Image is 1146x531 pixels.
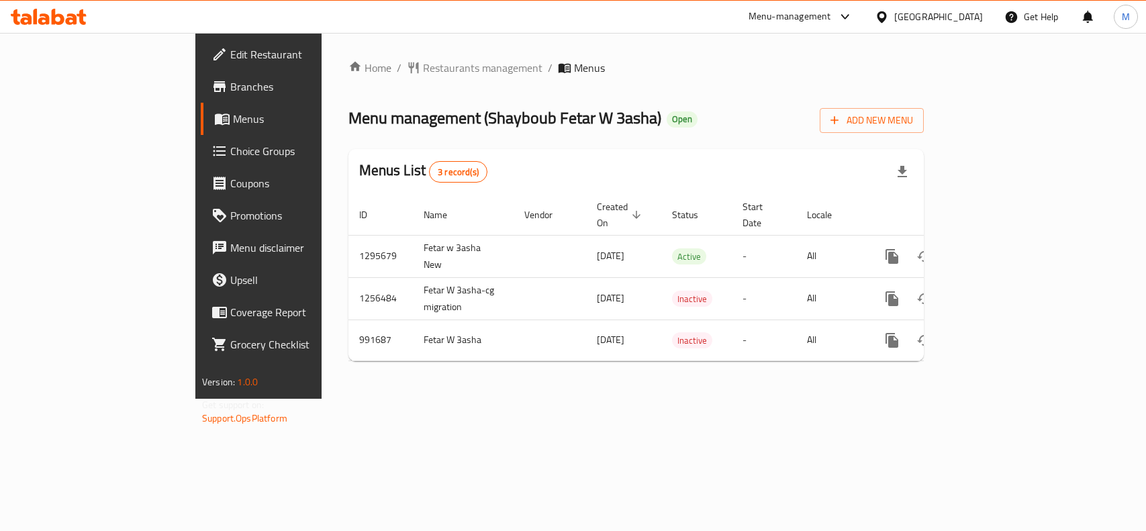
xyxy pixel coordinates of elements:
span: M [1122,9,1130,24]
a: Coverage Report [201,296,387,328]
span: Promotions [230,207,376,224]
button: Change Status [908,240,941,273]
span: Locale [807,207,849,223]
span: 3 record(s) [430,166,487,179]
a: Branches [201,70,387,103]
th: Actions [865,195,1016,236]
td: - [732,277,796,320]
button: more [876,240,908,273]
li: / [397,60,401,76]
div: Open [667,111,698,128]
span: Name [424,207,465,223]
span: Inactive [672,291,712,307]
span: Active [672,249,706,264]
span: Coupons [230,175,376,191]
td: - [732,320,796,360]
div: Inactive [672,332,712,348]
a: Promotions [201,199,387,232]
span: Menu disclaimer [230,240,376,256]
span: Menus [233,111,376,127]
span: Created On [597,199,645,231]
td: All [796,320,865,360]
span: Add New Menu [830,112,913,129]
span: Coverage Report [230,304,376,320]
span: [DATE] [597,331,624,348]
span: [DATE] [597,247,624,264]
button: more [876,283,908,315]
button: more [876,324,908,356]
div: Active [672,248,706,264]
span: 1.0.0 [237,373,258,391]
div: Export file [886,156,918,188]
td: Fetar W 3asha-cg migration [413,277,514,320]
button: Add New Menu [820,108,924,133]
nav: breadcrumb [348,60,924,76]
span: Grocery Checklist [230,336,376,352]
li: / [548,60,553,76]
a: Choice Groups [201,135,387,167]
span: Status [672,207,716,223]
span: Start Date [743,199,780,231]
table: enhanced table [348,195,1016,361]
a: Menus [201,103,387,135]
div: [GEOGRAPHIC_DATA] [894,9,983,24]
span: [DATE] [597,289,624,307]
a: Edit Restaurant [201,38,387,70]
td: Fetar W 3asha [413,320,514,360]
span: Vendor [524,207,570,223]
a: Menu disclaimer [201,232,387,264]
span: Inactive [672,333,712,348]
a: Coupons [201,167,387,199]
button: Change Status [908,324,941,356]
td: Fetar w 3asha New [413,235,514,277]
span: Upsell [230,272,376,288]
a: Grocery Checklist [201,328,387,360]
button: Change Status [908,283,941,315]
span: Menu management ( Shayboub Fetar W 3asha ) [348,103,661,133]
span: Choice Groups [230,143,376,159]
span: ID [359,207,385,223]
span: Branches [230,79,376,95]
span: Restaurants management [423,60,542,76]
td: All [796,235,865,277]
td: All [796,277,865,320]
a: Upsell [201,264,387,296]
span: Menus [574,60,605,76]
a: Support.OpsPlatform [202,409,287,427]
div: Total records count [429,161,487,183]
span: Version: [202,373,235,391]
span: Edit Restaurant [230,46,376,62]
a: Restaurants management [407,60,542,76]
td: - [732,235,796,277]
span: Open [667,113,698,125]
h2: Menus List [359,160,487,183]
div: Menu-management [749,9,831,25]
span: Get support on: [202,396,264,414]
